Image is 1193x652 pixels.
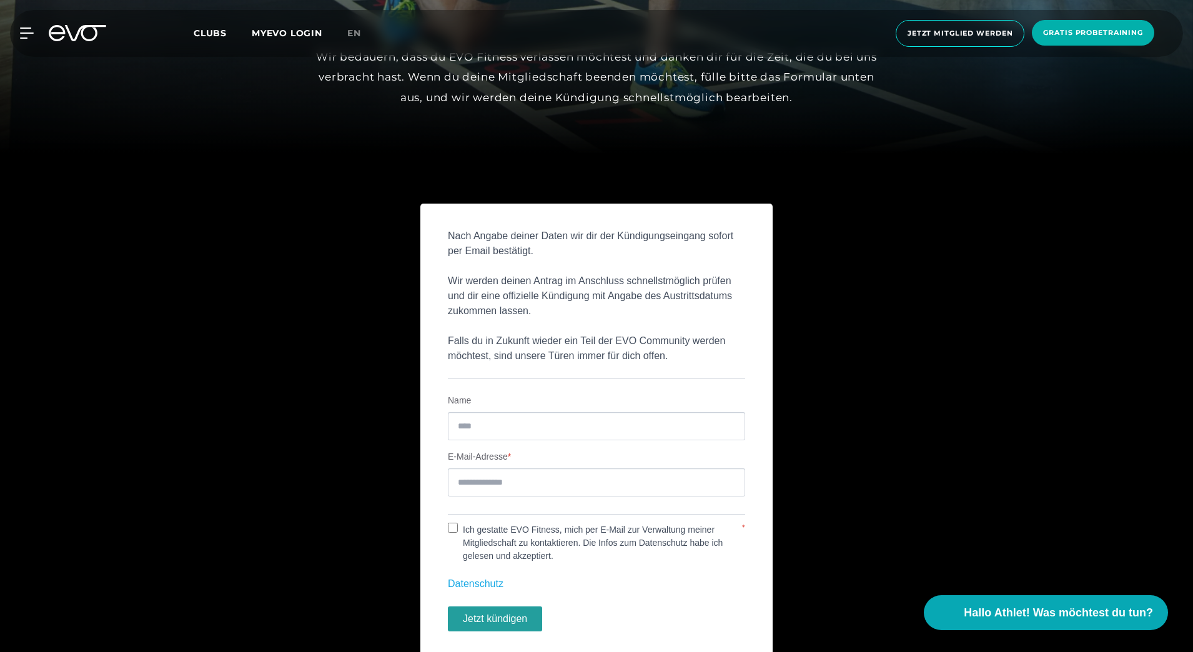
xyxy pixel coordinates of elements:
div: Wir bedauern, dass du EVO Fitness verlassen möchtest und danken dir für die Zeit, die du bei uns ... [315,47,878,107]
label: E-Mail-Adresse [448,450,745,463]
a: en [347,26,376,41]
a: MYEVO LOGIN [252,27,322,39]
span: Hallo Athlet! Was möchtest du tun? [964,605,1153,621]
input: Name [448,412,745,440]
span: Jetzt Mitglied werden [908,28,1012,39]
button: Jetzt kündigen [448,606,542,631]
p: Nach Angabe deiner Daten wir dir der Kündigungseingang sofort per Email bestätigt. Wir werden dei... [448,229,745,363]
span: Gratis Probetraining [1043,27,1143,38]
input: E-Mail-Adresse [448,468,745,496]
label: Name [448,394,745,407]
span: Clubs [194,27,227,39]
button: Hallo Athlet! Was möchtest du tun? [924,595,1168,630]
a: Datenschutz [448,578,503,589]
a: Jetzt Mitglied werden [892,20,1028,47]
a: Gratis Probetraining [1028,20,1158,47]
span: en [347,27,361,39]
a: Clubs [194,27,252,39]
label: Ich gestatte EVO Fitness, mich per E-Mail zur Verwaltung meiner Mitgliedschaft zu kontaktieren. D... [458,523,741,563]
